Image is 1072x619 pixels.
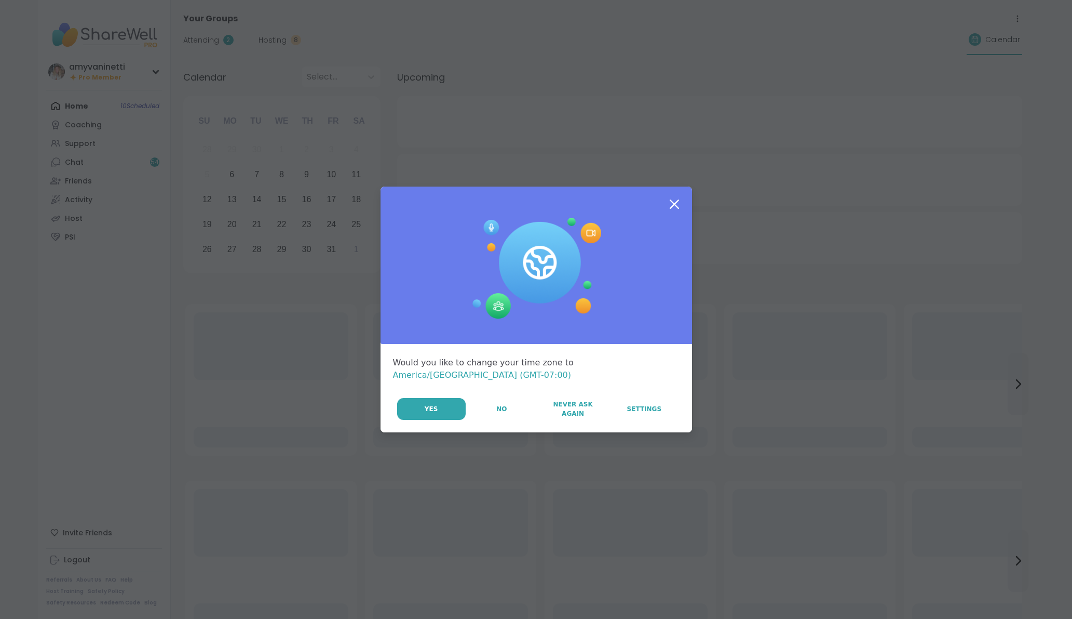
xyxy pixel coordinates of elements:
span: No [496,404,507,414]
span: America/[GEOGRAPHIC_DATA] (GMT-07:00) [393,370,572,380]
a: Settings [609,398,679,420]
button: Yes [397,398,466,420]
span: Never Ask Again [543,400,603,418]
button: Never Ask Again [538,398,608,420]
div: Would you like to change your time zone to [393,357,680,381]
button: No [467,398,537,420]
span: Yes [425,404,438,414]
span: Settings [627,404,662,414]
img: Session Experience [471,218,601,320]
